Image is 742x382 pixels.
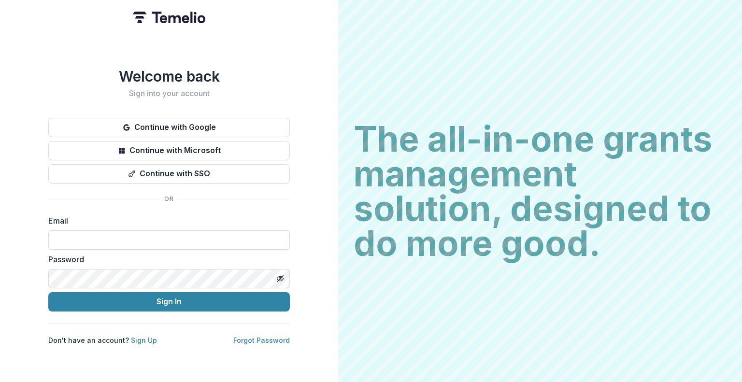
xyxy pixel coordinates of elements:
h2: Sign into your account [48,89,290,98]
a: Sign Up [131,336,157,344]
button: Toggle password visibility [272,271,288,286]
h1: Welcome back [48,68,290,85]
label: Password [48,254,284,265]
button: Continue with Microsoft [48,141,290,160]
label: Email [48,215,284,226]
button: Sign In [48,292,290,311]
button: Continue with Google [48,118,290,137]
p: Don't have an account? [48,335,157,345]
a: Forgot Password [233,336,290,344]
img: Temelio [133,12,205,23]
button: Continue with SSO [48,164,290,184]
